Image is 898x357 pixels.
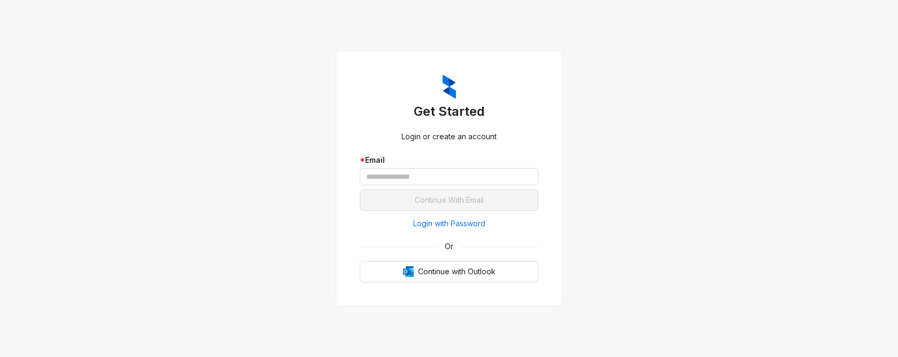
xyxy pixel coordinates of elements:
[437,241,461,252] span: Or
[360,215,538,232] button: Login with Password
[360,131,538,142] div: Login or create an account
[360,103,538,120] h3: Get Started
[413,218,485,229] span: Login with Password
[360,154,538,166] div: Email
[360,189,538,211] button: Continue With Email
[360,261,538,282] button: OutlookContinue with Outlook
[418,266,496,277] span: Continue with Outlook
[443,75,456,99] img: ZumaIcon
[403,266,414,277] img: Outlook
